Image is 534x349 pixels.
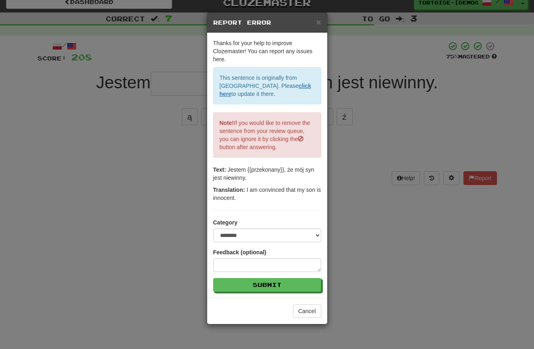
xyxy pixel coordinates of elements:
p: This sentence is originally from [GEOGRAPHIC_DATA]. Please to update it there. [213,67,321,104]
label: Category [213,218,238,226]
button: Submit [213,278,321,292]
p: If you would like to remove the sentence from your review queue, you can ignore it by clicking th... [213,112,321,158]
label: Feedback (optional) [213,248,266,256]
strong: Note! [220,120,234,126]
button: Close [316,18,321,26]
p: Thanks for your help to improve Clozemaster! You can report any issues here. [213,39,321,63]
strong: Text: [213,166,226,173]
h5: Report Error [213,19,321,27]
p: I am convinced that my son is innocent. [213,186,321,202]
strong: Translation: [213,187,245,193]
span: × [316,17,321,27]
button: Cancel [293,304,321,318]
p: Jestem {{przekonany}}, że mój syn jest niewinny. [213,166,321,182]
